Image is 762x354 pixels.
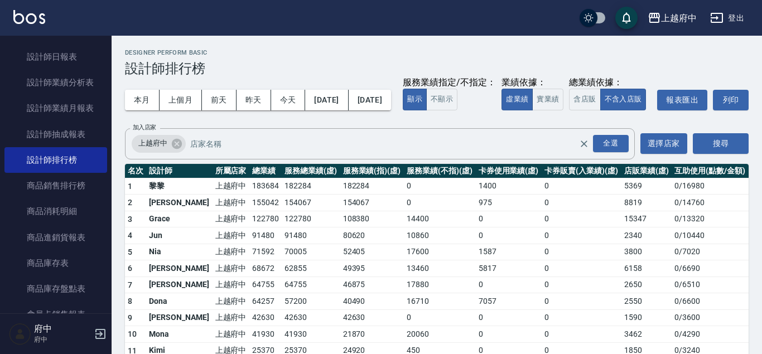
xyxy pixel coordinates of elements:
button: [DATE] [305,90,348,110]
span: 6 [128,264,132,273]
td: 64257 [249,293,282,310]
td: 49395 [340,260,404,277]
th: 服務業績(不指)(虛) [404,164,476,178]
td: 14400 [404,211,476,227]
td: 975 [476,195,542,211]
td: 0 [476,211,542,227]
td: 42630 [340,309,404,326]
td: 0 [404,309,476,326]
td: [PERSON_NAME] [146,260,212,277]
button: 本月 [125,90,160,110]
td: 黎黎 [146,178,212,195]
td: 10860 [404,227,476,244]
td: 64755 [249,277,282,293]
td: 上越府中 [213,293,249,310]
td: 1400 [476,178,542,195]
th: 卡券使用業績(虛) [476,164,542,178]
p: 府中 [34,334,91,345]
td: 5369 [621,178,672,195]
button: Open [591,133,631,154]
a: 商品庫存表 [4,250,107,276]
a: 設計師業績月報表 [4,95,107,121]
td: 155042 [249,195,282,211]
th: 總業績 [249,164,282,178]
td: 0 / 13320 [672,211,749,227]
td: 0 [542,195,621,211]
td: 42630 [282,309,340,326]
span: 上越府中 [132,138,174,149]
th: 服務業績(指)(虛) [340,164,404,178]
td: 0 [542,211,621,227]
td: 2340 [621,227,672,244]
button: 不顯示 [426,89,457,110]
td: 0 [542,244,621,260]
td: 41930 [249,326,282,343]
td: 0 [542,277,621,293]
td: 16710 [404,293,476,310]
td: 0 / 10440 [672,227,749,244]
label: 加入店家 [133,123,156,132]
div: 上越府中 [661,11,697,25]
th: 設計師 [146,164,212,178]
th: 所屬店家 [213,164,249,178]
td: 0 / 4290 [672,326,749,343]
td: 3800 [621,244,672,260]
td: 0 [542,178,621,195]
div: 總業績依據： [569,77,652,89]
td: 0 / 16980 [672,178,749,195]
td: 0 [476,326,542,343]
td: 122780 [249,211,282,227]
input: 店家名稱 [187,134,599,153]
td: 0 [542,293,621,310]
td: 2550 [621,293,672,310]
th: 名次 [125,164,146,178]
button: 列印 [713,90,749,110]
td: 0 / 7020 [672,244,749,260]
a: 報表匯出 [657,90,707,110]
td: 15347 [621,211,672,227]
button: 選擇店家 [640,133,687,154]
td: 0 / 3600 [672,309,749,326]
td: 80620 [340,227,404,244]
td: 91480 [282,227,340,244]
td: Grace [146,211,212,227]
td: 57200 [282,293,340,310]
td: 46875 [340,277,404,293]
a: 商品庫存盤點表 [4,276,107,302]
td: 108380 [340,211,404,227]
td: Jun [146,227,212,244]
td: 0 [476,277,542,293]
a: 設計師日報表 [4,44,107,70]
button: 實業績 [532,89,563,110]
span: 9 [128,313,132,322]
span: 7 [128,280,132,289]
td: 64755 [282,277,340,293]
td: 71592 [249,244,282,260]
td: 70005 [282,244,340,260]
button: 搜尋 [693,133,749,154]
span: 10 [128,329,137,338]
td: 0 [476,309,542,326]
td: 20060 [404,326,476,343]
td: [PERSON_NAME] [146,277,212,293]
div: 服務業績指定/不指定： [403,77,496,89]
span: 2 [128,198,132,207]
td: 上越府中 [213,244,249,260]
td: 上越府中 [213,211,249,227]
td: 1587 [476,244,542,260]
span: 4 [128,231,132,240]
td: 91480 [249,227,282,244]
td: 上越府中 [213,326,249,343]
button: 前天 [202,90,237,110]
h3: 設計師排行榜 [125,61,749,76]
a: 會員卡銷售報表 [4,302,107,327]
td: 17880 [404,277,476,293]
button: 登出 [706,8,749,28]
button: 虛業績 [501,89,533,110]
td: 21870 [340,326,404,343]
a: 商品消耗明細 [4,198,107,224]
td: 2650 [621,277,672,293]
td: [PERSON_NAME] [146,309,212,326]
td: 52405 [340,244,404,260]
td: 0 / 6510 [672,277,749,293]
